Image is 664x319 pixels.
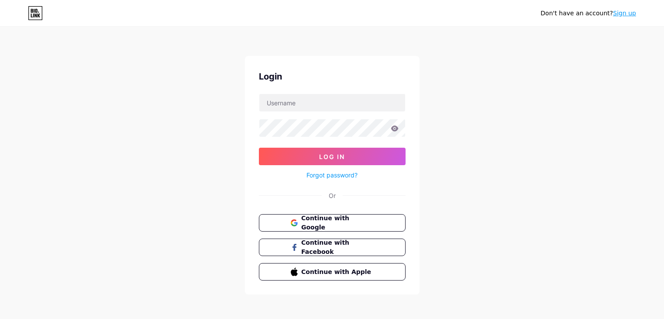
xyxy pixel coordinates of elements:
[259,94,405,111] input: Username
[259,214,406,232] button: Continue with Google
[306,170,358,180] a: Forgot password?
[259,148,406,165] button: Log In
[259,70,406,83] div: Login
[329,191,336,200] div: Or
[301,238,373,257] span: Continue with Facebook
[319,153,345,160] span: Log In
[259,263,406,281] button: Continue with Apple
[613,10,636,17] a: Sign up
[301,214,373,232] span: Continue with Google
[259,239,406,256] button: Continue with Facebook
[301,267,373,277] span: Continue with Apple
[540,9,636,18] div: Don't have an account?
